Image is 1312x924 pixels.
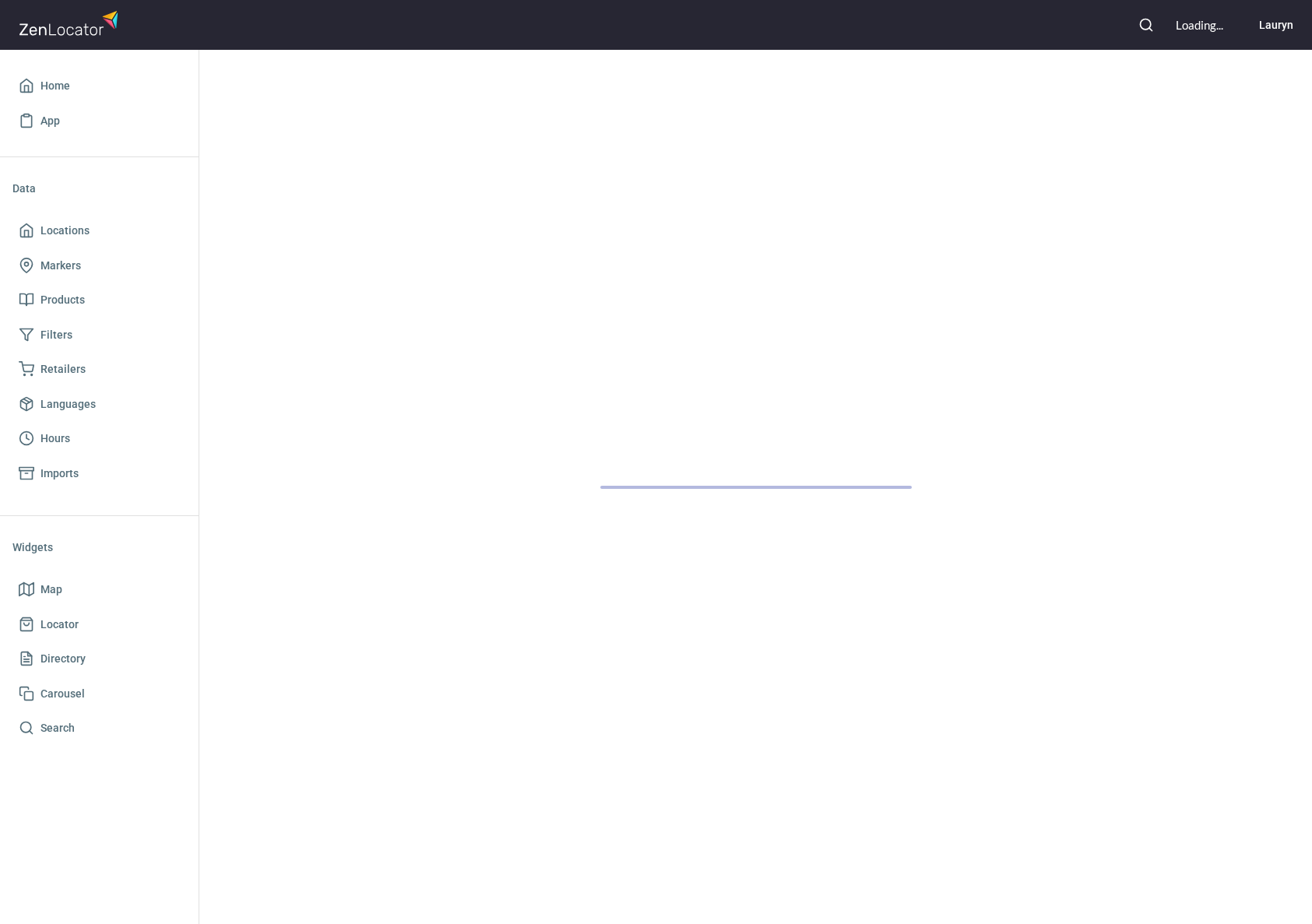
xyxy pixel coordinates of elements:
li: Widgets [12,529,186,566]
span: Search [40,718,75,738]
span: Directory [40,649,86,669]
img: zenlocator [19,6,123,40]
a: Hours [12,421,186,456]
a: Search [12,711,186,746]
span: Markers [40,256,81,276]
span: Filters [40,325,72,345]
a: Imports [12,456,186,491]
span: Locations [40,221,90,241]
a: Products [12,283,186,318]
button: Lauryn [1236,8,1293,42]
a: Home [12,69,186,104]
a: Retailers [12,352,186,387]
a: Filters [12,318,186,353]
span: Locator [40,615,79,634]
span: Map [40,580,62,599]
span: Imports [40,464,79,483]
a: Locations [12,213,186,248]
a: Directory [12,641,186,676]
span: Hours [40,429,70,448]
button: Search [1129,8,1163,42]
a: Languages [12,387,186,422]
span: Carousel [40,684,85,704]
a: App [12,104,186,139]
a: Markers [12,248,186,283]
a: Locator [12,607,186,642]
h6: Lauryn [1259,16,1293,33]
span: Languages [40,395,96,414]
li: Data [12,170,186,207]
span: App [40,111,60,131]
span: Home [40,76,70,96]
span: Retailers [40,360,86,379]
div: Loading... [1176,17,1223,33]
a: Carousel [12,676,186,711]
a: Map [12,572,186,607]
span: Products [40,290,85,310]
